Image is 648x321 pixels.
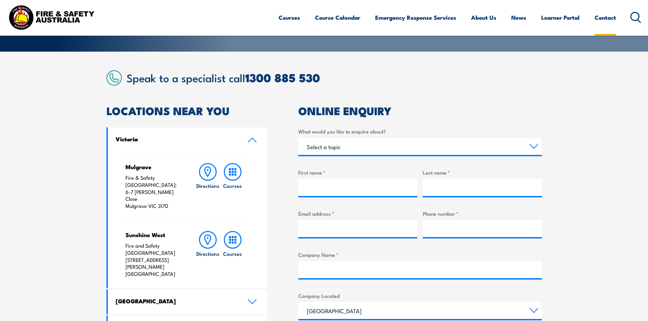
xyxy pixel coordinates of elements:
[108,289,268,314] a: [GEOGRAPHIC_DATA]
[116,135,237,143] h4: Victoria
[298,127,542,135] label: What would you like to enquire about?
[315,8,360,26] a: Course Calendar
[220,231,245,278] a: Courses
[595,8,616,26] a: Contact
[298,210,417,217] label: Email address
[298,292,542,300] label: Company Located
[126,174,182,210] p: Fire & Safety [GEOGRAPHIC_DATA]: 6-7 [PERSON_NAME] Close Mulgrave VIC 3170
[298,251,542,258] label: Company Name
[126,163,182,171] h4: Mulgrave
[423,168,542,176] label: Last name
[279,8,300,26] a: Courses
[245,68,320,86] a: 1300 885 530
[471,8,496,26] a: About Us
[223,250,242,257] h6: Courses
[196,163,220,210] a: Directions
[106,106,268,115] h2: LOCATIONS NEAR YOU
[196,250,219,257] h6: Directions
[127,71,542,84] h2: Speak to a specialist call
[541,8,580,26] a: Learner Portal
[108,127,268,152] a: Victoria
[126,242,182,278] p: Fire and Safety [GEOGRAPHIC_DATA] [STREET_ADDRESS][PERSON_NAME] [GEOGRAPHIC_DATA]
[375,8,456,26] a: Emergency Response Services
[298,168,417,176] label: First name
[116,297,237,305] h4: [GEOGRAPHIC_DATA]
[196,182,219,189] h6: Directions
[196,231,220,278] a: Directions
[220,163,245,210] a: Courses
[126,231,182,238] h4: Sunshine West
[511,8,526,26] a: News
[423,210,542,217] label: Phone number
[298,106,542,115] h2: ONLINE ENQUIRY
[223,182,242,189] h6: Courses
